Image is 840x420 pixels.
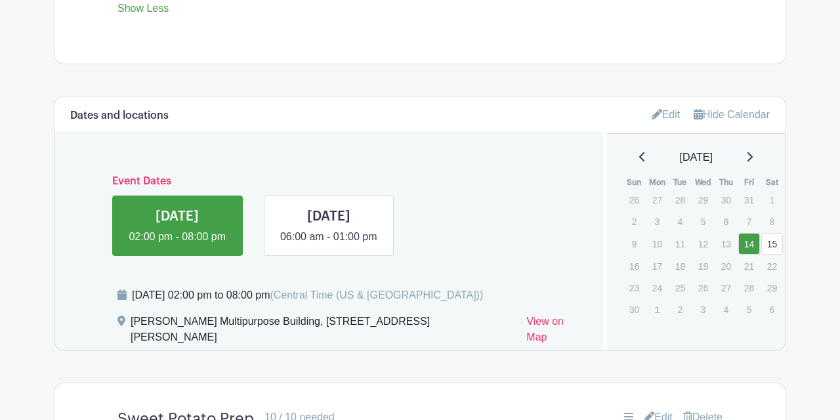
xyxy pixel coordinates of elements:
[623,278,645,298] p: 23
[669,278,691,298] p: 25
[623,176,646,189] th: Sun
[646,299,668,320] p: 1
[623,211,645,232] p: 2
[270,289,483,301] span: (Central Time (US & [GEOGRAPHIC_DATA]))
[669,211,691,232] p: 4
[669,299,691,320] p: 2
[738,299,760,320] p: 5
[761,278,783,298] p: 29
[646,234,668,254] p: 10
[669,234,691,254] p: 11
[692,190,714,210] p: 29
[761,256,783,276] p: 22
[715,256,737,276] p: 20
[761,299,783,320] p: 6
[738,278,760,298] p: 28
[646,190,668,210] p: 27
[715,190,737,210] p: 30
[692,211,714,232] p: 5
[761,190,783,210] p: 1
[715,234,737,254] p: 13
[70,110,169,122] h6: Dates and locations
[738,190,760,210] p: 31
[669,190,691,210] p: 28
[646,211,668,232] p: 3
[652,104,681,125] a: Edit
[694,109,770,120] a: Hide Calendar
[692,299,714,320] p: 3
[117,3,169,19] a: Show Less
[715,299,737,320] p: 4
[692,234,714,254] p: 12
[738,211,760,232] p: 7
[646,278,668,298] p: 24
[692,278,714,298] p: 26
[131,314,516,350] div: [PERSON_NAME] Multipurpose Building, [STREET_ADDRESS][PERSON_NAME]
[692,176,715,189] th: Wed
[623,299,645,320] p: 30
[738,176,761,189] th: Fri
[692,256,714,276] p: 19
[132,287,483,303] div: [DATE] 02:00 pm to 08:00 pm
[669,176,692,189] th: Tue
[669,256,691,276] p: 18
[761,211,783,232] p: 8
[738,233,760,255] a: 14
[761,176,784,189] th: Sat
[623,190,645,210] p: 26
[646,256,668,276] p: 17
[680,150,713,165] span: [DATE]
[738,256,760,276] p: 21
[102,175,556,188] h6: Event Dates
[646,176,669,189] th: Mon
[526,314,587,350] a: View on Map
[715,211,737,232] p: 6
[623,234,645,254] p: 9
[715,278,737,298] p: 27
[761,233,783,255] a: 15
[715,176,738,189] th: Thu
[623,256,645,276] p: 16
